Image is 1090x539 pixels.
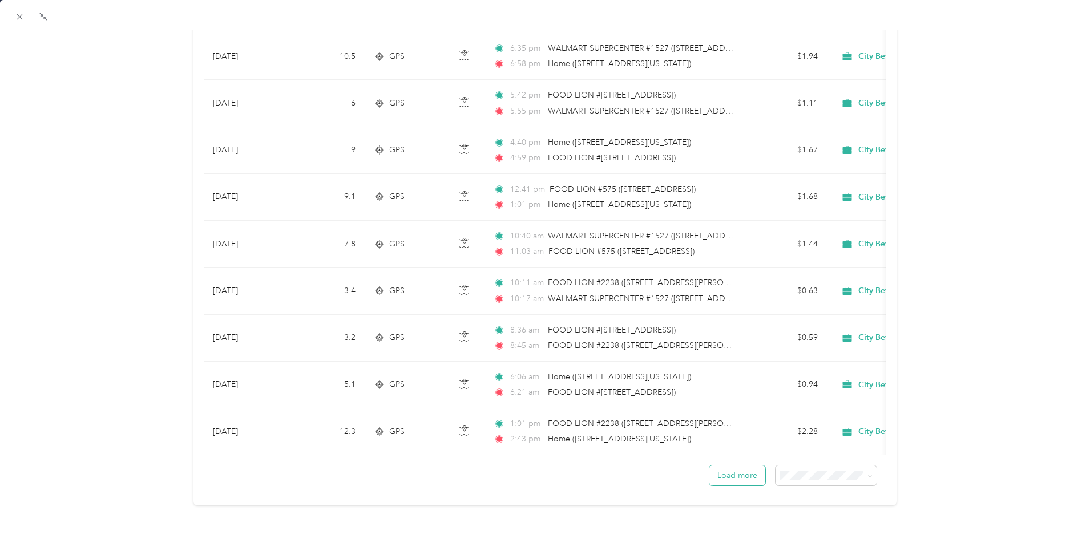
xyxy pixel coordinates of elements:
td: $0.63 [747,268,827,314]
span: 8:36 am [510,324,543,337]
span: City Beverage [858,192,911,202]
span: 12:41 pm [510,183,545,196]
td: [DATE] [204,80,289,127]
span: FOOD LION #575 ([STREET_ADDRESS]) [548,246,695,256]
td: 6 [289,80,365,127]
td: 3.2 [289,315,365,362]
td: $1.68 [747,174,827,221]
span: Home ([STREET_ADDRESS][US_STATE]) [548,59,691,68]
span: City Beverage [858,98,911,108]
td: $0.59 [747,315,827,362]
td: [DATE] [204,174,289,221]
td: [DATE] [204,221,289,268]
span: GPS [389,425,405,438]
span: Home ([STREET_ADDRESS][US_STATE]) [548,200,691,209]
td: 3.4 [289,268,365,314]
span: WALMART SUPERCENTER #1527 ([STREET_ADDRESS]) [548,294,748,303]
td: 12.3 [289,408,365,455]
button: Load more [709,465,765,485]
span: GPS [389,191,405,203]
td: [DATE] [204,33,289,80]
span: FOOD LION #575 ([STREET_ADDRESS]) [550,184,696,194]
td: 10.5 [289,33,365,80]
span: 10:40 am [510,230,543,242]
span: 6:21 am [510,386,543,399]
td: $2.28 [747,408,827,455]
td: $1.94 [747,33,827,80]
span: FOOD LION #2238 ([STREET_ADDRESS][PERSON_NAME]) [548,341,762,350]
span: GPS [389,97,405,110]
td: [DATE] [204,315,289,362]
span: GPS [389,378,405,391]
td: 7.8 [289,221,365,268]
span: WALMART SUPERCENTER #1527 ([STREET_ADDRESS]) [548,43,748,53]
span: 10:11 am [510,277,543,289]
span: 1:01 pm [510,198,543,211]
span: 5:55 pm [510,105,543,117]
span: 6:06 am [510,371,543,383]
td: [DATE] [204,127,289,174]
span: WALMART SUPERCENTER #1527 ([STREET_ADDRESS]) [548,231,748,241]
span: FOOD LION #2238 ([STREET_ADDRESS][PERSON_NAME]) [548,278,762,287]
span: Home ([STREET_ADDRESS][US_STATE]) [548,372,691,382]
span: GPS [389,50,405,63]
span: City Beverage [858,51,911,62]
span: 1:01 pm [510,418,543,430]
span: City Beverage [858,333,911,343]
span: GPS [389,238,405,250]
td: $0.94 [747,362,827,408]
span: GPS [389,144,405,156]
span: 5:42 pm [510,89,543,102]
span: 10:17 am [510,293,543,305]
span: City Beverage [858,239,911,249]
td: $1.44 [747,221,827,268]
span: FOOD LION #[STREET_ADDRESS]) [548,90,676,100]
span: FOOD LION #2238 ([STREET_ADDRESS][PERSON_NAME]) [548,419,762,428]
td: $1.67 [747,127,827,174]
span: 4:40 pm [510,136,543,149]
span: GPS [389,331,405,344]
td: 5.1 [289,362,365,408]
span: 6:58 pm [510,58,543,70]
span: 2:43 pm [510,433,543,445]
span: City Beverage [858,145,911,155]
iframe: Everlance-gr Chat Button Frame [1026,475,1090,539]
span: FOOD LION #[STREET_ADDRESS]) [548,153,676,163]
span: Home ([STREET_ADDRESS][US_STATE]) [548,137,691,147]
span: 4:59 pm [510,152,543,164]
span: City Beverage [858,427,911,437]
span: 11:03 am [510,245,544,258]
span: Home ([STREET_ADDRESS][US_STATE]) [548,434,691,444]
td: [DATE] [204,408,289,455]
td: 9 [289,127,365,174]
span: WALMART SUPERCENTER #1527 ([STREET_ADDRESS]) [548,106,748,116]
span: GPS [389,285,405,297]
span: City Beverage [858,286,911,296]
td: [DATE] [204,268,289,314]
span: FOOD LION #[STREET_ADDRESS]) [548,387,676,397]
td: [DATE] [204,362,289,408]
span: FOOD LION #[STREET_ADDRESS]) [548,325,676,335]
span: City Beverage [858,380,911,390]
span: 6:35 pm [510,42,543,55]
td: 9.1 [289,174,365,221]
span: 8:45 am [510,339,543,352]
td: $1.11 [747,80,827,127]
